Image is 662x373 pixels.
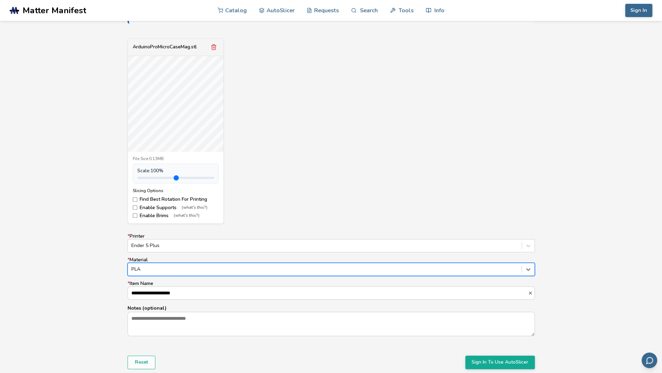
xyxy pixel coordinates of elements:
label: Item Name [128,281,535,300]
button: Reset [128,356,155,369]
input: Enable Supports(what's this?) [133,205,137,210]
span: Matter Manifest [23,6,86,15]
label: Find Best Rotation For Printing [133,197,219,202]
button: Sign In To Use AutoSlicer [465,356,535,369]
textarea: Notes (optional) [128,312,534,336]
label: Material [128,257,535,276]
span: Scale: 100 % [137,168,163,174]
div: File Size: 0.13MB [133,157,219,161]
label: Enable Supports [133,205,219,211]
button: Sign In [625,4,652,17]
button: *Item Name [528,291,534,295]
input: Enable Brims(what's this?) [133,213,137,218]
span: (what's this?) [182,205,207,210]
label: Enable Brims [133,213,219,219]
div: Slicing Options: [133,188,219,193]
input: *Item Name [128,287,528,299]
div: ArduinoProMicroCaseMag.stl [133,44,197,50]
input: Find Best Rotation For Printing [133,197,137,202]
button: Remove model [209,42,219,52]
label: Printer [128,233,535,252]
span: (what's this?) [174,213,199,218]
button: Send feedback via email [641,352,657,368]
p: Notes (optional) [128,304,535,312]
